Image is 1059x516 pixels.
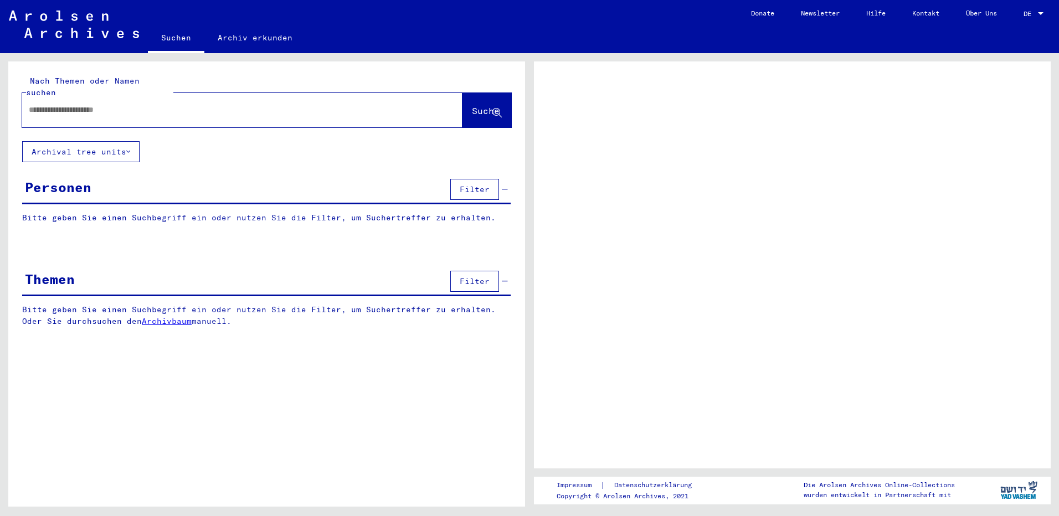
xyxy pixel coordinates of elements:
[25,269,75,289] div: Themen
[462,93,511,127] button: Suche
[605,479,705,491] a: Datenschutzerklärung
[204,24,306,51] a: Archiv erkunden
[26,76,140,97] mat-label: Nach Themen oder Namen suchen
[472,105,500,116] span: Suche
[22,141,140,162] button: Archival tree units
[142,316,192,326] a: Archivbaum
[557,479,600,491] a: Impressum
[450,271,499,292] button: Filter
[557,491,705,501] p: Copyright © Arolsen Archives, 2021
[557,479,705,491] div: |
[998,476,1040,504] img: yv_logo.png
[804,480,955,490] p: Die Arolsen Archives Online-Collections
[22,212,511,224] p: Bitte geben Sie einen Suchbegriff ein oder nutzen Sie die Filter, um Suchertreffer zu erhalten.
[460,276,490,286] span: Filter
[460,184,490,194] span: Filter
[804,490,955,500] p: wurden entwickelt in Partnerschaft mit
[9,11,139,38] img: Arolsen_neg.svg
[450,179,499,200] button: Filter
[148,24,204,53] a: Suchen
[1024,10,1036,18] span: DE
[22,304,511,327] p: Bitte geben Sie einen Suchbegriff ein oder nutzen Sie die Filter, um Suchertreffer zu erhalten. O...
[25,177,91,197] div: Personen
